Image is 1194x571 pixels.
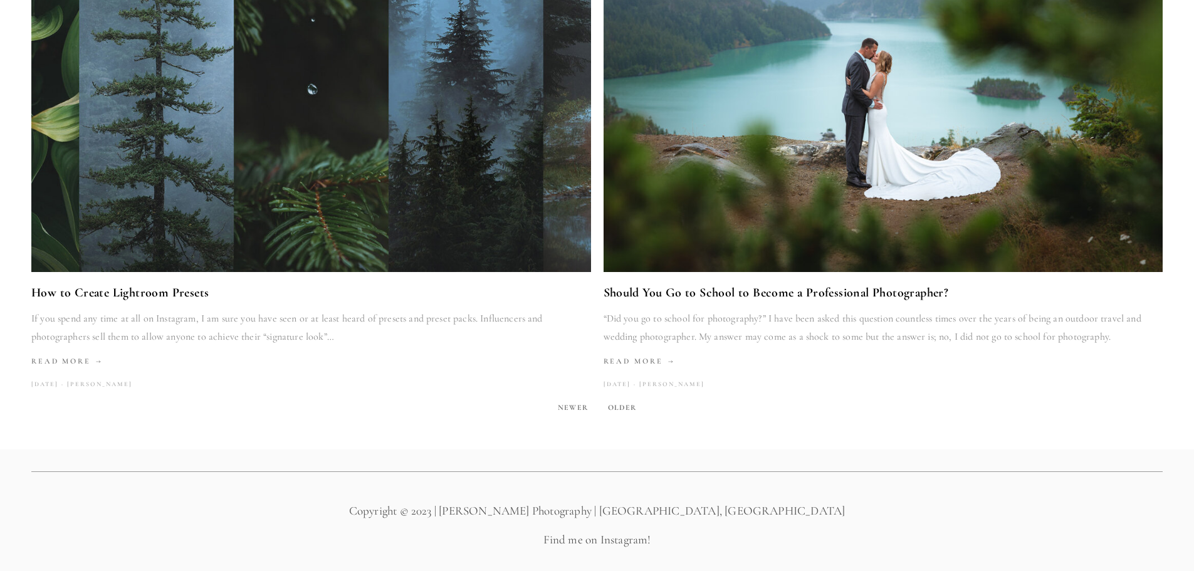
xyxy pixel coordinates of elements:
p: “Did you go to school for photography?” I have been asked this question countless times over the ... [604,310,1163,346]
p: Find me on Instagram! [31,532,1163,548]
span: Older [603,399,641,416]
p: Copyright © 2023 | [PERSON_NAME] Photography | [GEOGRAPHIC_DATA], [GEOGRAPHIC_DATA] [31,503,1163,520]
a: Older [598,393,646,421]
span: Read More [31,357,103,365]
p: If you spend any time at all on Instagram, I am sure you have seen or at least heard of presets a... [31,310,591,346]
span: Read More [604,357,675,365]
time: [DATE] [604,376,631,393]
a: Should You Go to School to Become a Professional Photographer? [604,282,1163,303]
a: Newer [548,393,598,421]
time: [DATE] [31,376,58,393]
a: [PERSON_NAME] [631,376,704,393]
a: How to Create Lightroom Presets [31,282,591,303]
a: Read More [31,352,591,370]
a: Read More [604,352,1163,370]
span: Newer [553,399,593,416]
a: [PERSON_NAME] [58,376,132,393]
